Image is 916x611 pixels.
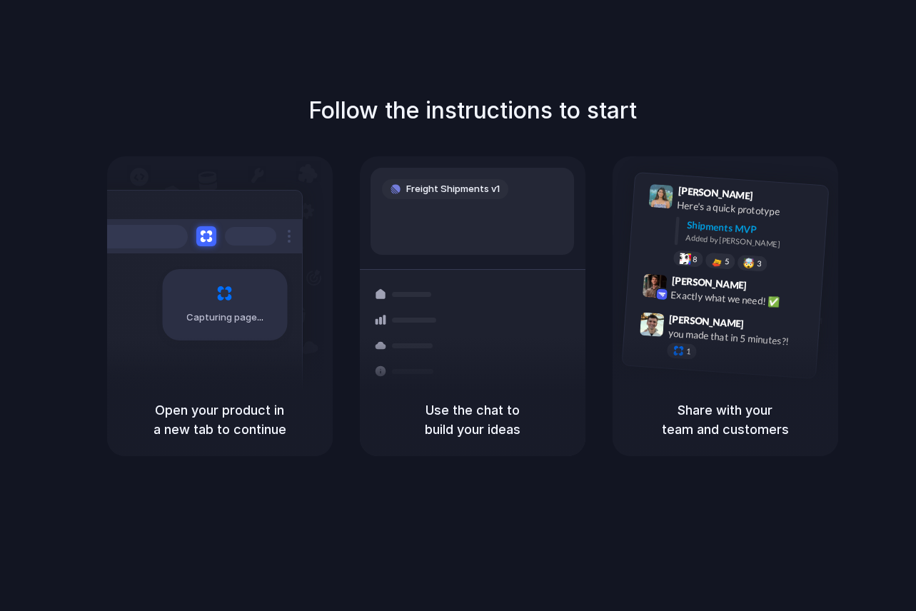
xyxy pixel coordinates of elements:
[186,310,266,325] span: Capturing page
[685,348,690,355] span: 1
[668,311,744,332] span: [PERSON_NAME]
[676,198,819,222] div: Here's a quick prototype
[757,190,786,207] span: 9:41 AM
[406,182,500,196] span: Freight Shipments v1
[750,280,780,297] span: 9:42 AM
[671,273,747,293] span: [PERSON_NAME]
[692,256,697,263] span: 8
[756,260,761,268] span: 3
[743,258,755,268] div: 🤯
[124,400,316,439] h5: Open your product in a new tab to continue
[748,318,777,335] span: 9:47 AM
[668,325,810,350] div: you made that in 5 minutes?!
[670,288,813,312] div: Exactly what we need! ✅
[630,400,821,439] h5: Share with your team and customers
[724,258,729,266] span: 5
[686,218,818,241] div: Shipments MVP
[377,400,568,439] h5: Use the chat to build your ideas
[685,232,817,253] div: Added by [PERSON_NAME]
[678,183,753,203] span: [PERSON_NAME]
[308,94,637,128] h1: Follow the instructions to start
